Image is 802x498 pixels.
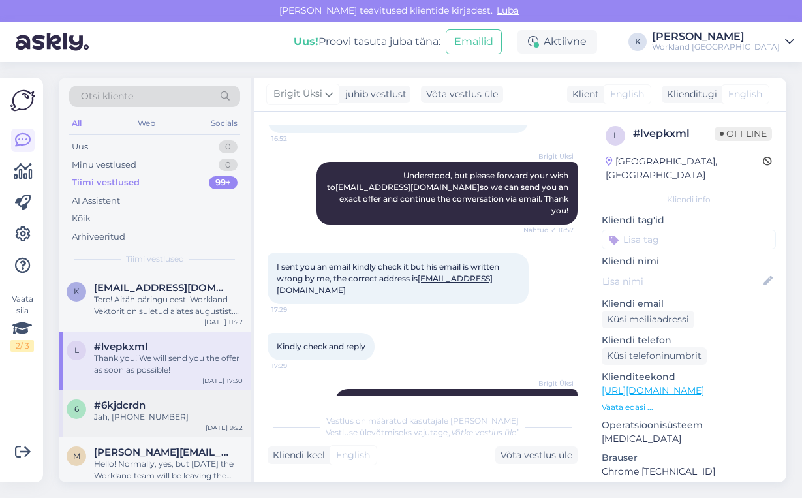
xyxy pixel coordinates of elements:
[336,448,370,462] span: English
[602,274,761,288] input: Lisa nimi
[602,451,776,465] p: Brauser
[94,282,230,294] span: kat@levoroacademy.com
[69,115,84,132] div: All
[81,89,133,103] span: Otsi kliente
[277,341,365,351] span: Kindly check and reply
[206,423,243,433] div: [DATE] 9:22
[94,294,243,317] div: Tere! Aitäh päringu eest. Workland Vektorit on suletud alates augustist. Meeleldi kutsume teid [P...
[202,376,243,386] div: [DATE] 17:30
[728,87,762,101] span: English
[517,30,597,54] div: Aktiivne
[602,401,776,413] p: Vaata edasi ...
[294,34,440,50] div: Proovi tasuta juba täna:
[273,87,322,101] span: Brigit Üksi
[715,127,772,141] span: Offline
[602,370,776,384] p: Klienditeekond
[495,446,578,464] div: Võta vestlus üle
[10,340,34,352] div: 2 / 3
[567,87,599,101] div: Klient
[602,384,704,396] a: [URL][DOMAIN_NAME]
[652,31,794,52] a: [PERSON_NAME]Workland [GEOGRAPHIC_DATA]
[610,87,644,101] span: English
[94,458,243,482] div: Hello! Normally, yes, but [DATE] the Workland team will be leaving the office in a moment to atte...
[208,115,240,132] div: Socials
[268,448,325,462] div: Kliendi keel
[606,155,763,182] div: [GEOGRAPHIC_DATA], [GEOGRAPHIC_DATA]
[94,399,146,411] span: #6kjdcrdn
[94,352,243,376] div: Thank you! We will send you the offer as soon as possible!
[72,159,136,172] div: Minu vestlused
[602,432,776,446] p: [MEDICAL_DATA]
[493,5,523,16] span: Luba
[523,225,574,235] span: Nähtud ✓ 16:57
[219,159,238,172] div: 0
[602,194,776,206] div: Kliendi info
[335,182,480,192] a: [EMAIL_ADDRESS][DOMAIN_NAME]
[421,86,503,103] div: Võta vestlus üle
[602,255,776,268] p: Kliendi nimi
[340,87,407,101] div: juhib vestlust
[613,131,618,140] span: l
[602,347,707,365] div: Küsi telefoninumbrit
[73,451,80,461] span: m
[326,428,519,437] span: Vestluse ülevõtmiseks vajutage
[94,411,243,423] div: Jah, [PHONE_NUMBER]
[74,404,79,414] span: 6
[219,140,238,153] div: 0
[652,42,780,52] div: Workland [GEOGRAPHIC_DATA]
[72,230,125,243] div: Arhiveeritud
[209,176,238,189] div: 99+
[126,253,184,265] span: Tiimi vestlused
[525,151,574,161] span: Brigit Üksi
[202,482,243,491] div: [DATE] 13:08
[72,140,88,153] div: Uus
[10,88,35,113] img: Askly Logo
[271,134,320,144] span: 16:52
[602,213,776,227] p: Kliendi tag'id
[72,195,120,208] div: AI Assistent
[94,341,147,352] span: #lvepkxml
[602,334,776,347] p: Kliendi telefon
[628,33,647,51] div: K
[525,379,574,388] span: Brigit Üksi
[652,31,780,42] div: [PERSON_NAME]
[271,361,320,371] span: 17:29
[74,345,79,355] span: l
[602,465,776,478] p: Chrome [TECHNICAL_ID]
[74,287,80,296] span: k
[277,262,501,295] span: I sent you an email kindly check it but his email is written wrong by me, the correct address is
[72,176,140,189] div: Tiimi vestlused
[633,126,715,142] div: # lvepkxml
[204,317,243,327] div: [DATE] 11:27
[446,29,502,54] button: Emailid
[135,115,158,132] div: Web
[602,311,694,328] div: Küsi meiliaadressi
[602,230,776,249] input: Lisa tag
[10,293,34,352] div: Vaata siia
[602,418,776,432] p: Operatsioonisüsteem
[327,170,570,215] span: Understood, but please forward your wish to so we can send you an exact offer and continue the co...
[294,35,318,48] b: Uus!
[448,428,519,437] i: „Võtke vestlus üle”
[602,297,776,311] p: Kliendi email
[662,87,717,101] div: Klienditugi
[326,416,519,426] span: Vestlus on määratud kasutajale [PERSON_NAME]
[94,446,230,458] span: michael.pakhomov@gmail.com
[271,305,320,315] span: 17:29
[72,212,91,225] div: Kõik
